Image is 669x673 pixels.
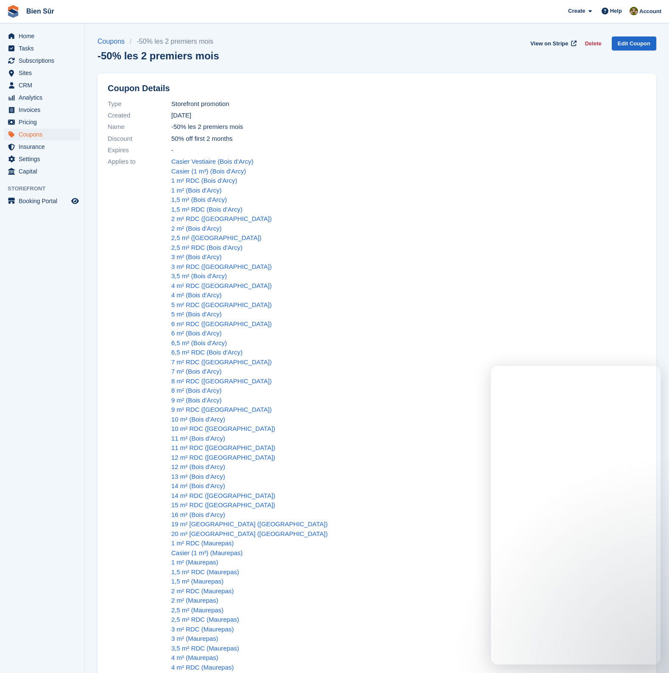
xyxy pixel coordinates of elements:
h1: -50% les 2 premiers mois [98,50,219,61]
a: 14 m² RDC ([GEOGRAPHIC_DATA]) [171,492,275,499]
a: 7 m² (Bois d'Arcy) [171,368,222,375]
span: 50% off first 2 months [171,134,233,144]
a: 20 m² [GEOGRAPHIC_DATA] ([GEOGRAPHIC_DATA]) [171,530,328,537]
a: 4 m² RDC (Maurepas) [171,664,234,671]
span: Subscriptions [19,55,70,67]
a: 3 m² RDC (Maurepas) [171,626,234,633]
a: 3 m² RDC ([GEOGRAPHIC_DATA]) [171,263,272,270]
a: 9 m² RDC ([GEOGRAPHIC_DATA]) [171,406,272,413]
a: menu [4,92,80,103]
span: Pricing [19,116,70,128]
a: View on Stripe [527,36,578,50]
span: Coupons [19,128,70,140]
span: Storefront [8,184,84,193]
span: Expires [108,145,171,155]
span: View on Stripe [530,39,568,48]
a: 6 m² RDC ([GEOGRAPHIC_DATA]) [171,320,272,327]
a: 6,5 m² RDC (Bois d'Arcy) [171,349,243,356]
a: 6 m² (Bois d'Arcy) [171,330,222,337]
a: menu [4,30,80,42]
a: Preview store [70,196,80,206]
a: 8 m² RDC ([GEOGRAPHIC_DATA]) [171,377,272,385]
a: 1,5 m² RDC (Maurepas) [171,568,239,575]
span: Insurance [19,141,70,153]
a: 9 m² (Bois d'Arcy) [171,397,222,404]
span: CRM [19,79,70,91]
a: 1 m² RDC (Maurepas) [171,539,234,547]
a: 19 m² [GEOGRAPHIC_DATA] ([GEOGRAPHIC_DATA]) [171,520,328,528]
a: Casier (1 m³) (Maurepas) [171,549,243,556]
a: menu [4,42,80,54]
button: Delete [582,36,605,50]
a: 1 m² (Bois d'Arcy) [171,187,222,194]
a: menu [4,67,80,79]
a: 1,5 m² RDC (Bois d'Arcy) [171,206,243,213]
h2: Coupon Details [108,84,646,93]
a: 14 m² (Bois d'Arcy) [171,482,225,489]
a: 11 m² RDC ([GEOGRAPHIC_DATA]) [171,444,275,451]
a: 1 m² RDC (Bois d'Arcy) [171,177,237,184]
a: menu [4,116,80,128]
span: - [171,145,173,155]
a: 16 m² (Bois d'Arcy) [171,511,225,518]
a: 5 m² RDC ([GEOGRAPHIC_DATA]) [171,301,272,308]
span: Tasks [19,42,70,54]
a: 7 m² RDC ([GEOGRAPHIC_DATA]) [171,358,272,366]
a: 2 m² (Maurepas) [171,597,218,604]
a: 12 m² RDC ([GEOGRAPHIC_DATA]) [171,454,275,461]
span: Help [610,7,622,15]
a: 8 m² (Bois d'Arcy) [171,387,222,394]
a: menu [4,128,80,140]
a: menu [4,195,80,207]
a: Casier Vestiaire (Bois d'Arcy) [171,158,254,165]
iframe: Intercom live chat [491,366,661,665]
a: 1,5 m² (Bois d'Arcy) [171,196,227,203]
a: menu [4,153,80,165]
a: 2 m² (Bois d'Arcy) [171,225,222,232]
a: 11 m² (Bois d'Arcy) [171,435,225,442]
span: Invoices [19,104,70,116]
span: Capital [19,165,70,177]
a: Coupons [98,36,130,47]
a: 13 m² (Bois d'Arcy) [171,473,225,480]
a: Bien Sûr [23,4,58,18]
a: menu [4,165,80,177]
a: menu [4,141,80,153]
span: Type [108,99,171,109]
span: Discount [108,134,171,144]
a: Edit Coupon [612,36,656,50]
a: 2,5 m² (Maurepas) [171,606,223,614]
img: Matthieu Burnand [630,7,638,15]
a: 2,5 m² RDC (Maurepas) [171,616,239,623]
a: 2 m² RDC (Maurepas) [171,587,234,595]
a: 10 m² (Bois d'Arcy) [171,416,225,423]
a: menu [4,104,80,116]
a: 2 m² RDC ([GEOGRAPHIC_DATA]) [171,215,272,222]
a: 3 m² (Bois d'Arcy) [171,253,222,260]
a: 15 m² RDC ([GEOGRAPHIC_DATA]) [171,501,275,508]
a: 2,5 m² RDC (Bois d'Arcy) [171,244,243,251]
a: 3 m² (Maurepas) [171,635,218,642]
a: 4 m² (Maurepas) [171,654,218,661]
a: 1,5 m² (Maurepas) [171,578,223,585]
a: 6,5 m² (Bois d'Arcy) [171,339,227,346]
a: Casier (1 m³) (Bois d'Arcy) [171,168,246,175]
span: Settings [19,153,70,165]
a: 4 m² (Bois d'Arcy) [171,291,222,299]
a: 5 m² (Bois d'Arcy) [171,310,222,318]
span: Analytics [19,92,70,103]
span: Storefront promotion [171,99,229,109]
a: 2,5 m² ([GEOGRAPHIC_DATA]) [171,234,262,241]
a: 4 m² RDC ([GEOGRAPHIC_DATA]) [171,282,272,289]
span: Name [108,122,171,132]
a: menu [4,79,80,91]
img: stora-icon-8386f47178a22dfd0bd8f6a31ec36ba5ce8667c1dd55bd0f319d3a0aa187defe.svg [7,5,20,18]
a: 1 m² (Maurepas) [171,559,218,566]
span: Booking Portal [19,195,70,207]
a: 10 m² RDC ([GEOGRAPHIC_DATA]) [171,425,275,432]
span: Sites [19,67,70,79]
span: Create [568,7,585,15]
a: 3,5 m² (Bois d'Arcy) [171,272,227,279]
nav: breadcrumbs [98,36,219,47]
a: 12 m² (Bois d'Arcy) [171,463,225,470]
